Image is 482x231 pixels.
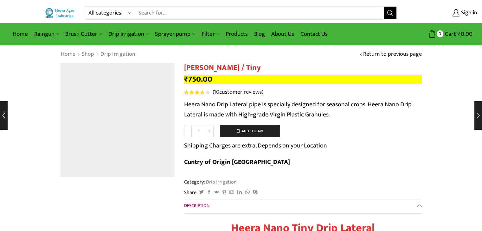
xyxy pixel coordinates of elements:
a: Contact Us [297,27,331,41]
a: Drip Irrigation [105,27,152,41]
span: 10 [184,90,211,95]
h1: [PERSON_NAME] / Tiny [184,63,422,72]
a: Filter [198,27,222,41]
bdi: 750.00 [184,73,212,86]
a: Brush Cutter [62,27,105,41]
span: Sign in [460,9,477,17]
a: Drip Irrigation [205,178,237,186]
button: Search button [384,7,396,19]
span: Share: [184,189,198,196]
span: Description [184,202,209,209]
span: Rated out of 5 based on customer ratings [184,90,204,95]
a: Raingun [31,27,62,41]
input: Product quantity [192,125,206,137]
a: Home [61,50,76,59]
a: Products [222,27,251,41]
a: Return to previous page [363,50,422,59]
input: Search for... [135,7,384,19]
button: Add to cart [220,125,280,138]
a: Sprayer pump [152,27,198,41]
p: Shipping Charges are extra, Depends on your Location [184,140,327,151]
span: Category: [184,178,237,186]
a: Sign in [406,7,477,19]
nav: Breadcrumb [61,50,136,59]
span: Cart [443,30,456,38]
a: 0 Cart ₹0.00 [403,28,472,40]
bdi: 0.00 [458,29,472,39]
a: (10customer reviews) [213,88,263,97]
a: Description [184,198,422,213]
span: ₹ [184,73,188,86]
a: Drip Irrigation [100,50,136,59]
span: 10 [214,87,219,97]
div: Rated 3.80 out of 5 [184,90,210,95]
span: ₹ [458,29,461,39]
span: 0 [437,30,443,37]
p: Heera Nano Drip Lateral pipe is specially designed for seasonal crops. Heera Nano Drip Lateral is... [184,99,422,120]
a: Shop [81,50,94,59]
a: Blog [251,27,268,41]
a: About Us [268,27,297,41]
a: Home [10,27,31,41]
b: Cuntry of Origin [GEOGRAPHIC_DATA] [184,157,290,167]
